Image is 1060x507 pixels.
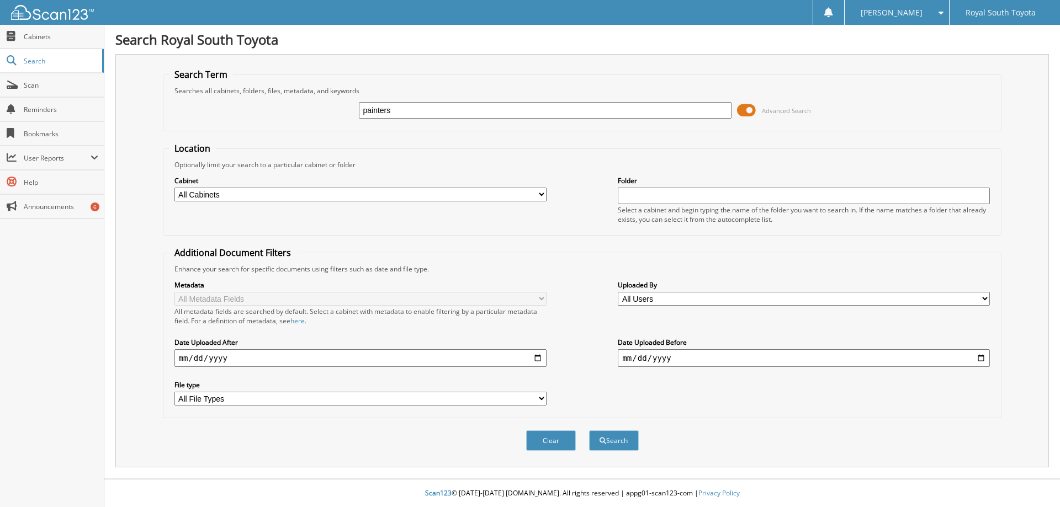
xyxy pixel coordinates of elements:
legend: Additional Document Filters [169,247,296,259]
h1: Search Royal South Toyota [115,30,1049,49]
span: Advanced Search [762,106,811,115]
button: Clear [526,430,576,451]
div: © [DATE]-[DATE] [DOMAIN_NAME]. All rights reserved | appg01-scan123-com | [104,480,1060,507]
div: 6 [91,202,99,211]
span: Royal South Toyota [966,9,1036,16]
legend: Location [169,142,216,154]
span: Announcements [24,202,98,211]
span: Help [24,178,98,187]
span: User Reports [24,153,91,163]
label: Folder [618,176,990,185]
label: Date Uploaded Before [618,338,990,347]
div: All metadata fields are searched by default. Select a cabinet with metadata to enable filtering b... [174,307,547,325]
span: Cabinets [24,32,98,41]
span: Bookmarks [24,129,98,138]
div: Optionally limit your search to a particular cabinet or folder [169,160,996,169]
a: here [290,316,305,325]
input: start [174,349,547,367]
legend: Search Term [169,68,233,81]
iframe: Chat Widget [1005,454,1060,507]
img: scan123-logo-white.svg [11,5,94,20]
label: Uploaded By [618,280,990,290]
div: Enhance your search for specific documents using filters such as date and file type. [169,264,996,274]
div: Searches all cabinets, folders, files, metadata, and keywords [169,86,996,95]
input: end [618,349,990,367]
div: Select a cabinet and begin typing the name of the folder you want to search in. If the name match... [618,205,990,224]
button: Search [589,430,639,451]
label: Cabinet [174,176,547,185]
span: Search [24,56,97,66]
span: [PERSON_NAME] [861,9,923,16]
span: Reminders [24,105,98,114]
span: Scan [24,81,98,90]
label: Metadata [174,280,547,290]
span: Scan123 [425,488,452,498]
label: Date Uploaded After [174,338,547,347]
a: Privacy Policy [698,488,740,498]
label: File type [174,380,547,389]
